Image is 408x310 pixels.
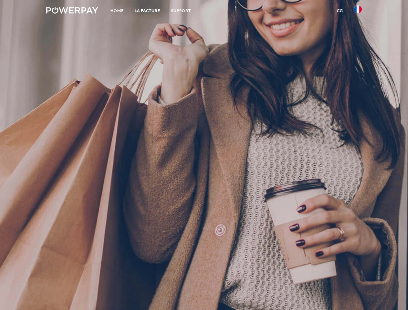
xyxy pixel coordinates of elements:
[166,5,196,16] a: Support
[129,5,166,16] a: LA FACTURE
[46,7,98,14] img: logo-powerpay-white.svg
[105,5,129,16] a: Home
[354,5,362,13] img: fr
[331,5,349,16] a: CG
